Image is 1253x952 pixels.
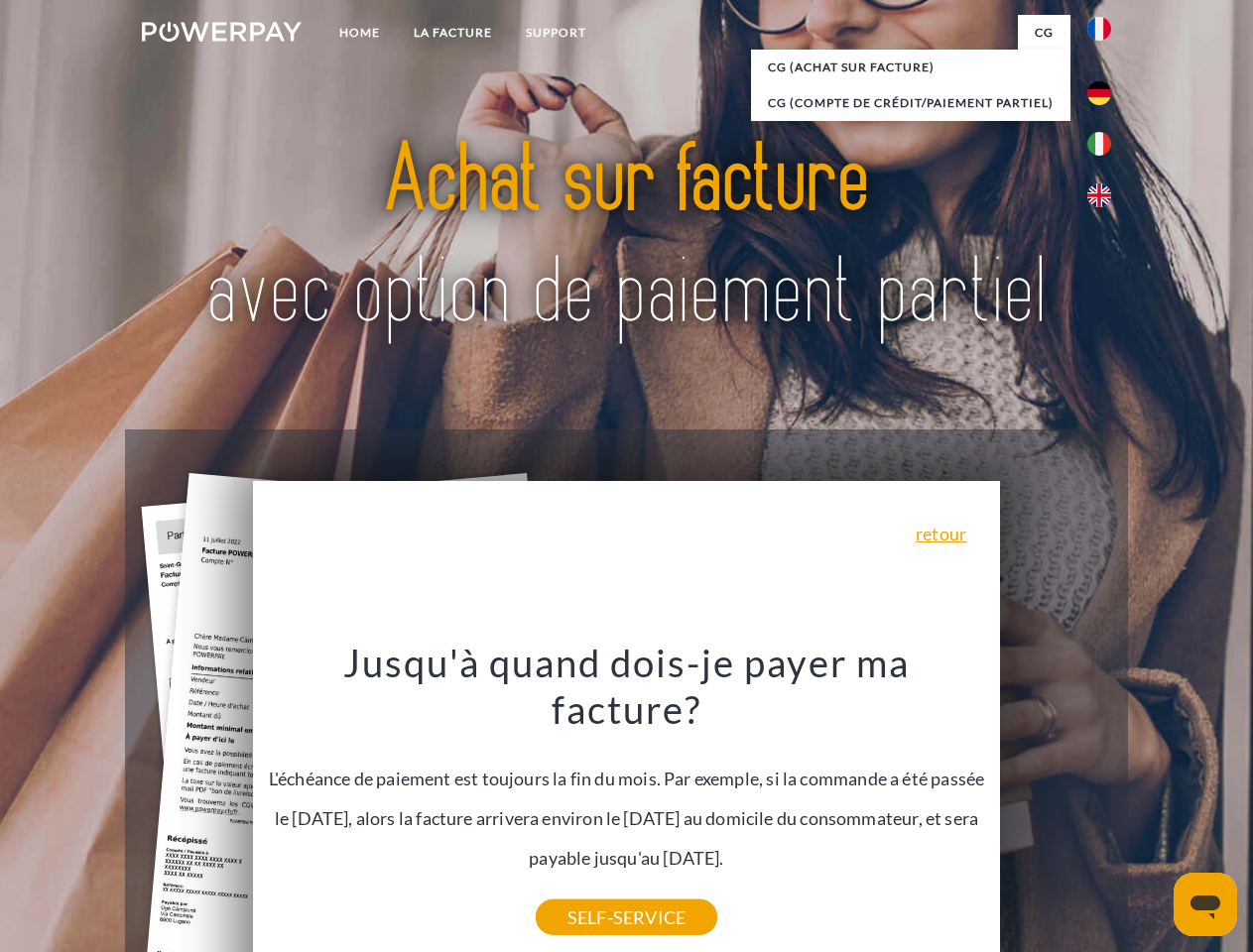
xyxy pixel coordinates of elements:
[509,15,603,51] a: Support
[1087,81,1111,105] img: de
[142,22,302,42] img: logo-powerpay-white.svg
[1087,17,1111,41] img: fr
[1174,873,1237,936] iframe: Bouton de lancement de la fenêtre de messagerie
[536,899,717,935] a: SELF-SERVICE
[916,525,966,542] a: retour
[265,639,989,734] h3: Jusqu'à quand dois-je payer ma facture?
[189,95,1064,380] img: title-powerpay_fr.svg
[1018,15,1070,51] a: CG
[265,639,989,917] div: L'échéance de paiement est toujours la fin du mois. Par exemple, si la commande a été passée le [...
[751,85,1070,121] a: CG (Compte de crédit/paiement partiel)
[751,50,1070,85] a: CG (achat sur facture)
[1087,132,1111,156] img: it
[322,15,397,51] a: Home
[397,15,509,51] a: LA FACTURE
[1087,183,1111,207] img: en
